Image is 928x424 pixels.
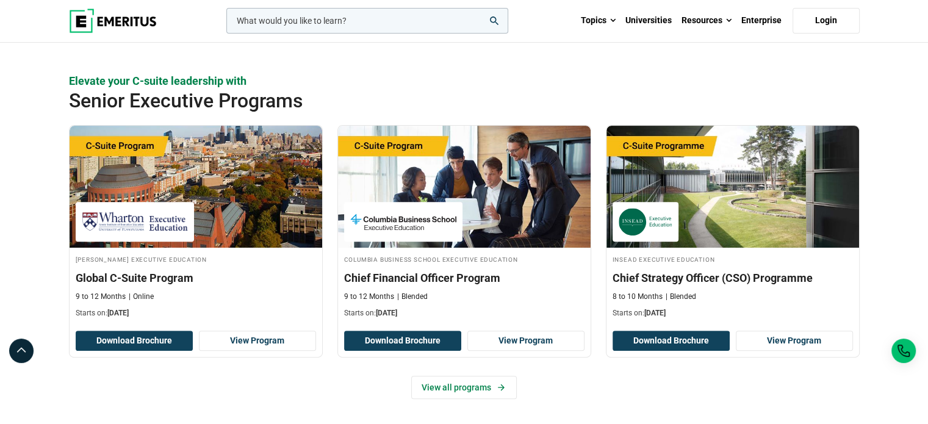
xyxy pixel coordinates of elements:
[613,292,663,302] p: 8 to 10 Months
[76,331,193,351] button: Download Brochure
[376,309,397,317] span: [DATE]
[70,126,322,248] img: Global C-Suite Program | Online Leadership Course
[338,126,591,248] img: Chief Financial Officer Program | Online Finance Course
[736,331,853,351] a: View Program
[666,292,696,302] p: Blended
[613,331,730,351] button: Download Brochure
[397,292,428,302] p: Blended
[606,126,859,248] img: Chief Strategy Officer (CSO) Programme | Online Leadership Course
[467,331,584,351] a: View Program
[76,270,316,286] h3: Global C-Suite Program
[69,88,780,113] h2: Senior Executive Programs
[129,292,154,302] p: Online
[606,126,859,325] a: Leadership Course by INSEAD Executive Education - October 14, 2025 INSEAD Executive Education INS...
[82,208,188,235] img: Wharton Executive Education
[613,308,853,318] p: Starts on:
[619,208,672,235] img: INSEAD Executive Education
[350,208,456,235] img: Columbia Business School Executive Education
[199,331,316,351] a: View Program
[338,126,591,325] a: Finance Course by Columbia Business School Executive Education - September 29, 2025 Columbia Busi...
[76,292,126,302] p: 9 to 12 Months
[344,331,461,351] button: Download Brochure
[344,254,584,264] h4: Columbia Business School Executive Education
[70,126,322,325] a: Leadership Course by Wharton Executive Education - September 24, 2025 Wharton Executive Education...
[793,8,860,34] a: Login
[613,254,853,264] h4: INSEAD Executive Education
[344,270,584,286] h3: Chief Financial Officer Program
[76,254,316,264] h4: [PERSON_NAME] Executive Education
[76,308,316,318] p: Starts on:
[344,308,584,318] p: Starts on:
[613,270,853,286] h3: Chief Strategy Officer (CSO) Programme
[107,309,129,317] span: [DATE]
[411,376,517,399] a: View all programs
[69,73,860,88] p: Elevate your C-suite leadership with
[344,292,394,302] p: 9 to 12 Months
[226,8,508,34] input: woocommerce-product-search-field-0
[644,309,666,317] span: [DATE]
